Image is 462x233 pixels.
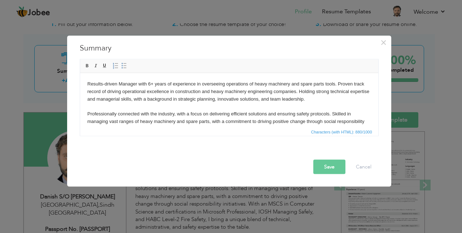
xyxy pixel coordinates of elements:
h3: Summary [80,43,379,54]
a: Insert/Remove Numbered List [112,62,119,70]
button: Cancel [349,160,379,174]
button: Close [378,37,389,48]
a: Italic [92,62,100,70]
body: Results-driven Manager with 6+ years of experience in overseeing operations of heavy machinery an... [7,7,291,67]
div: Statistics [310,129,374,135]
a: Bold [83,62,91,70]
span: × [380,36,387,49]
a: Insert/Remove Bulleted List [120,62,128,70]
button: Save [313,160,345,174]
span: Characters (with HTML): 880/1000 [310,129,374,135]
a: Underline [101,62,109,70]
iframe: Rich Text Editor, summaryEditor [80,73,378,127]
